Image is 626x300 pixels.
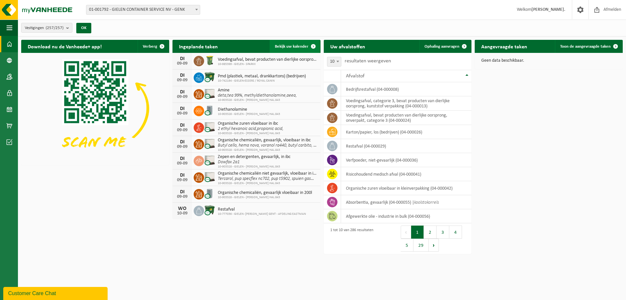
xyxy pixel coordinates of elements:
img: PB-IC-CU [204,121,215,133]
span: Afvalstof [346,73,365,79]
span: Vestigingen [25,23,64,33]
div: DI [176,173,189,178]
div: DI [176,106,189,111]
img: LP-LD-00200-CU [204,105,215,116]
div: 1 tot 10 van 286 resultaten [327,225,373,252]
span: Ophaling aanvragen [425,44,459,49]
div: 09-09 [176,78,189,83]
td: karton/papier, los (bedrijven) (04-000026) [341,125,472,139]
div: DI [176,156,189,161]
span: 10-903328 - GIELEN - [PERSON_NAME] HAL 843 [218,196,312,199]
count: (257/257) [46,26,64,30]
img: PB-IC-CU [204,138,215,149]
div: DI [176,123,189,128]
div: 09-09 [176,61,189,66]
button: Previous [401,226,411,239]
button: 29 [413,239,429,252]
div: 10-09 [176,211,189,216]
h2: Download nu de Vanheede+ app! [21,40,108,53]
img: PB-IC-CU [204,88,215,99]
div: 09-09 [176,178,189,182]
div: 09-09 [176,111,189,116]
span: 01-001792 - GIELEN CONTAINER SERVICE NV - GENK [86,5,200,15]
span: 10 [327,57,341,66]
td: organische zuren vloeibaar in kleinverpakking (04-000042) [341,181,472,195]
h2: Ingeplande taken [172,40,224,53]
div: DI [176,189,189,195]
span: 10-777036 - GIELEN -[PERSON_NAME] GENT - AFDELING EASTMAN [218,212,306,216]
div: DI [176,56,189,61]
div: 09-09 [176,145,189,149]
a: Ophaling aanvragen [419,40,471,53]
span: Diethanolamine [218,107,280,112]
i: Tercarol, pup specflex nc702, pup t5902, spuien gaswasser, [218,176,324,181]
img: WB-1100-CU [204,71,215,83]
i: Dowfax 2a1 [218,160,240,165]
span: 10-903328 - GIELEN - [PERSON_NAME] HAL 843 [218,148,317,152]
span: Voedingsafval, bevat producten van dierlijke oorsprong, onverpakt, categorie 3 [218,57,317,62]
button: 3 [437,226,449,239]
button: 2 [424,226,437,239]
span: 10-903328 - GIELEN - [PERSON_NAME] HAL 843 [218,98,297,102]
a: Bekijk uw kalender [270,40,320,53]
img: WB-1100-CU [204,205,215,216]
td: voedingsafval, categorie 3, bevat producten van dierlijke oorsprong, kunststof verpakking (04-000... [341,96,472,111]
span: 10-985399 - GIELEN - SPARKX [218,62,317,66]
span: 10-903328 - GIELEN - [PERSON_NAME] HAL 843 [218,112,280,116]
span: Verberg [143,44,157,49]
span: Bekijk uw kalender [275,44,308,49]
td: verfpoeder, niet-gevaarlijk (04-000036) [341,153,472,167]
td: afgewerkte olie - industrie in bulk (04-000056) [341,209,472,223]
i: deta,tea 99%, methyldiethanolamine,aeea, [218,93,297,98]
div: 09-09 [176,195,189,199]
img: LP-LD-00200-CU [204,188,215,199]
span: Amine [218,88,297,93]
strong: [PERSON_NAME]. [531,7,565,12]
iframe: chat widget [3,286,109,300]
td: risicohoudend medisch afval (04-000041) [341,167,472,181]
img: PB-IC-CU [204,155,215,166]
span: 10-742194 - GIELEN-ESSERS / ROYAL CANIN [218,79,306,83]
span: Pmd (plastiek, metaal, drankkartons) (bedrijven) [218,74,306,79]
div: 09-09 [176,128,189,133]
span: Zepen en detergenten, gevaarlijk, in ibc [218,154,291,160]
span: 10-903328 - GIELEN - [PERSON_NAME] HAL 843 [218,132,283,135]
i: 2 ethyl hexanoic acid,propionic acid, [218,126,283,131]
img: WB-0240-HPE-GN-50 [204,55,215,66]
button: 5 [401,239,413,252]
img: PB-IC-CU [204,171,215,182]
h2: Aangevraagde taken [475,40,534,53]
label: resultaten weergeven [345,58,391,64]
button: 1 [411,226,424,239]
span: Organische chemicaliën, gevaarlijk vloeibaar in 200l [218,190,312,196]
i: koolstokorrels [414,200,439,205]
span: Organische chemicaliën niet gevaarlijk, vloeibaar in ibc [218,171,317,176]
td: absorbentia, gevaarlijk (04-000055) | [341,195,472,209]
td: bedrijfsrestafval (04-000008) [341,82,472,96]
button: OK [76,23,91,33]
button: 4 [449,226,462,239]
div: DI [176,73,189,78]
img: Download de VHEPlus App [21,53,169,164]
div: DI [176,139,189,145]
button: Vestigingen(257/257) [21,23,72,33]
span: Organische zuren vloeibaar in ibc [218,121,283,126]
div: DI [176,89,189,95]
div: 09-09 [176,161,189,166]
span: 10-903328 - GIELEN - [PERSON_NAME] HAL 843 [218,182,317,185]
span: 10-903328 - GIELEN - [PERSON_NAME] HAL 843 [218,165,291,169]
span: Toon de aangevraagde taken [560,44,611,49]
h2: Uw afvalstoffen [324,40,372,53]
span: Restafval [218,207,306,212]
div: WO [176,206,189,211]
p: Geen data beschikbaar. [481,58,616,63]
button: Next [429,239,439,252]
span: 01-001792 - GIELEN CONTAINER SERVICE NV - GENK [86,5,200,14]
i: Butyl cello, hema nova, voranol ra440, butyl carbito, pevale [218,143,325,148]
button: Verberg [138,40,169,53]
a: Toon de aangevraagde taken [555,40,622,53]
td: voedingsafval, bevat producten van dierlijke oorsprong, onverpakt, categorie 3 (04-000024) [341,111,472,125]
span: Organische chemicaliën, gevaarlijk, vloeibaar in ibc [218,138,317,143]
